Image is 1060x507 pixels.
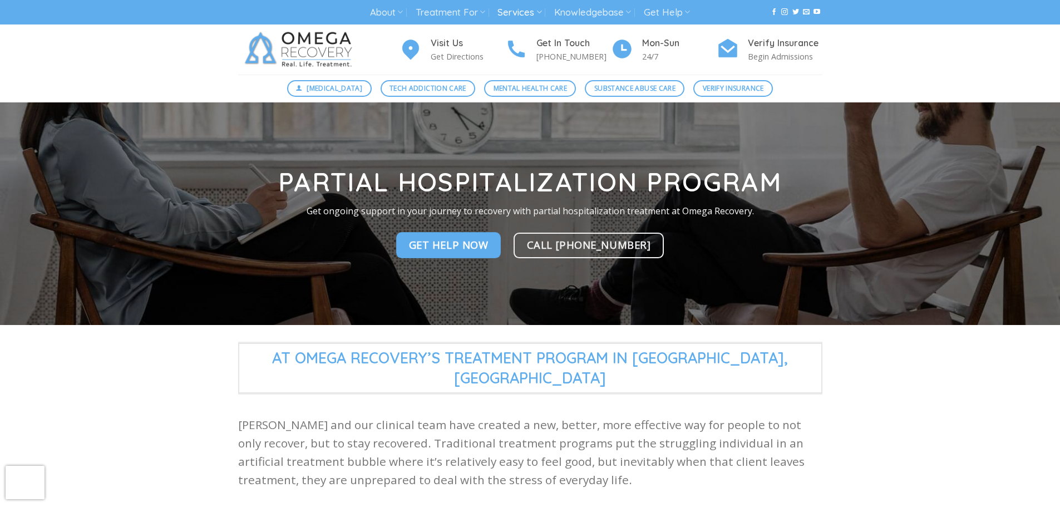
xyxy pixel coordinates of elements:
a: Call [PHONE_NUMBER] [514,233,664,258]
a: Get In Touch [PHONE_NUMBER] [505,36,611,63]
a: Get Help Now [396,233,501,258]
a: Follow on Facebook [771,8,777,16]
img: Omega Recovery [238,24,363,75]
span: Mental Health Care [494,83,567,93]
p: [PHONE_NUMBER] [536,50,611,63]
a: Visit Us Get Directions [400,36,505,63]
a: Treatment For [416,2,485,23]
p: 24/7 [642,50,717,63]
span: Call [PHONE_NUMBER] [527,237,651,253]
h4: Get In Touch [536,36,611,51]
a: Tech Addiction Care [381,80,476,97]
span: Substance Abuse Care [594,83,676,93]
span: Tech Addiction Care [390,83,466,93]
a: Verify Insurance Begin Admissions [717,36,822,63]
a: Get Help [644,2,690,23]
h4: Verify Insurance [748,36,822,51]
a: Follow on Instagram [781,8,788,16]
a: Substance Abuse Care [585,80,684,97]
a: Follow on YouTube [814,8,820,16]
p: Begin Admissions [748,50,822,63]
a: [MEDICAL_DATA] [287,80,372,97]
p: Get ongoing support in your journey to recovery with partial hospitalization treatment at Omega R... [230,204,831,219]
a: Services [497,2,541,23]
p: [PERSON_NAME] and our clinical team have created a new, better, more effective way for people to ... [238,416,822,490]
strong: Partial Hospitalization Program [278,166,782,198]
a: Verify Insurance [693,80,773,97]
a: Send us an email [803,8,810,16]
h4: Visit Us [431,36,505,51]
p: Get Directions [431,50,505,63]
a: Follow on Twitter [792,8,799,16]
a: Mental Health Care [484,80,576,97]
a: Knowledgebase [554,2,631,23]
span: Verify Insurance [703,83,764,93]
span: [MEDICAL_DATA] [307,83,362,93]
span: At Omega Recovery’s Treatment Program in [GEOGRAPHIC_DATA],[GEOGRAPHIC_DATA] [238,343,822,393]
span: Get Help Now [409,237,489,253]
a: About [370,2,403,23]
h4: Mon-Sun [642,36,717,51]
